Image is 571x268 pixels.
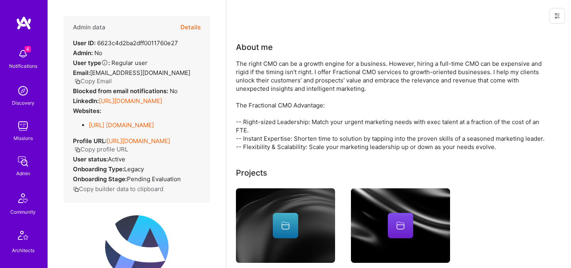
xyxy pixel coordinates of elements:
[180,16,201,39] button: Details
[73,97,99,105] strong: LinkedIn:
[99,97,162,105] a: [URL][DOMAIN_NAME]
[75,78,80,84] i: icon Copy
[107,137,170,145] a: [URL][DOMAIN_NAME]
[73,87,170,95] strong: Blocked from email notifications:
[73,87,178,95] div: No
[12,99,34,107] div: Discovery
[73,49,102,57] div: No
[127,175,181,183] span: Pending Evaluation
[15,153,31,169] img: admin teamwork
[73,137,107,145] strong: Profile URL:
[16,16,32,30] img: logo
[89,121,154,129] a: [URL] [DOMAIN_NAME]
[73,107,101,115] strong: Websites:
[73,59,110,67] strong: User type :
[13,227,33,246] img: Architects
[73,165,124,173] strong: Onboarding Type:
[73,39,96,47] strong: User ID:
[9,62,37,70] div: Notifications
[90,69,190,77] span: [EMAIL_ADDRESS][DOMAIN_NAME]
[75,77,112,85] button: Copy Email
[16,169,30,178] div: Admin
[75,147,80,153] i: icon Copy
[73,59,148,67] div: Regular user
[12,246,34,255] div: Architects
[13,189,33,208] img: Community
[108,155,125,163] span: Active
[124,165,144,173] span: legacy
[73,39,178,47] div: 6623c4d2ba2dff0011760e27
[101,59,108,66] i: Help
[15,83,31,99] img: discovery
[73,155,108,163] strong: User status:
[73,49,93,57] strong: Admin:
[13,134,33,142] div: Missions
[25,46,31,52] span: 4
[236,59,553,151] div: The right CMO can be a growth engine for a business. However, hiring a full-time CMO can be expen...
[236,188,335,263] img: cover
[351,188,450,263] img: cover
[15,46,31,62] img: bell
[73,175,127,183] strong: Onboarding Stage:
[73,24,105,31] h4: Admin data
[236,41,273,53] div: About me
[73,69,90,77] strong: Email:
[73,185,163,193] button: Copy builder data to clipboard
[15,118,31,134] img: teamwork
[10,208,36,216] div: Community
[73,186,79,192] i: icon Copy
[236,167,267,179] div: Projects
[75,145,128,153] button: Copy profile URL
